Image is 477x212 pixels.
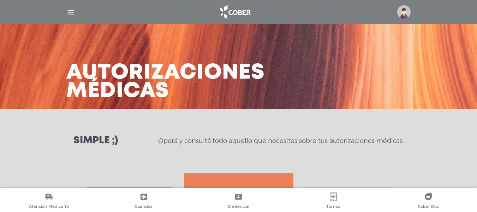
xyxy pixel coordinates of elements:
a: Turnos [286,193,381,211]
a: Guardias [96,193,191,211]
h3: Simple ;) [73,136,118,146]
a: Cober Doc [381,193,476,211]
span: Credencial [227,204,249,210]
a: Atención Médica Ya [1,193,96,211]
img: Cober_menu-lines-white.svg [66,8,75,17]
span: Turnos [326,204,340,210]
span: Atención Médica Ya [29,204,69,210]
img: logo_cober_home-white.png [216,4,254,21]
h3: Autorizaciones médicas [66,64,265,101]
span: Guardias [135,204,153,210]
span: Cober Doc [418,204,439,210]
img: profile-placeholder.svg [397,5,411,19]
p: Operá y consultá todo aquello que necesites sobre tus autorizaciones médicas. [158,137,404,145]
a: Credencial [191,193,286,211]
